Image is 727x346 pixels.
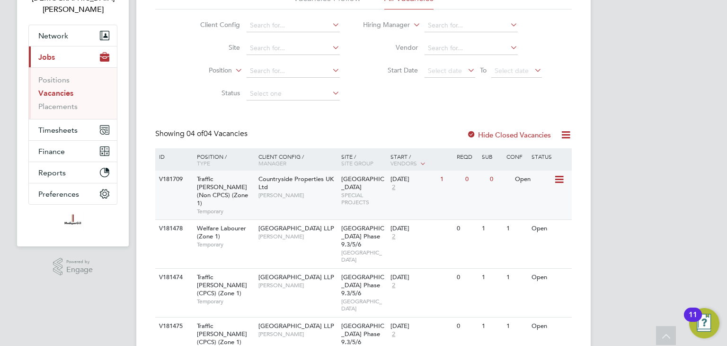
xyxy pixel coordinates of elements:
[62,214,83,229] img: madigangill-logo-retina.png
[258,330,337,338] span: [PERSON_NAME]
[186,129,248,138] span: 04 Vacancies
[258,159,286,167] span: Manager
[186,43,240,52] label: Site
[29,162,117,183] button: Reports
[258,191,337,199] span: [PERSON_NAME]
[197,175,248,207] span: Traffic [PERSON_NAME] (Non CPCS) (Zone 1)
[38,89,73,98] a: Vacancies
[197,159,210,167] span: Type
[689,308,719,338] button: Open Resource Center, 11 new notifications
[454,220,479,237] div: 0
[454,148,479,164] div: Reqd
[390,273,452,282] div: [DATE]
[177,66,232,75] label: Position
[53,258,93,276] a: Powered byEngage
[186,129,204,138] span: 04 of
[155,129,249,139] div: Showing
[479,148,504,164] div: Sub
[504,269,529,286] div: 1
[390,233,397,241] span: 2
[197,208,254,215] span: Temporary
[29,25,117,46] button: Network
[529,148,570,164] div: Status
[477,64,489,76] span: To
[258,282,337,289] span: [PERSON_NAME]
[197,273,247,297] span: Traffic [PERSON_NAME] (CPCS) (Zone 1)
[341,175,384,191] span: [GEOGRAPHIC_DATA]
[186,89,240,97] label: Status
[29,183,117,204] button: Preferences
[157,171,190,188] div: V181709
[38,190,79,199] span: Preferences
[390,322,452,330] div: [DATE]
[438,171,462,188] div: 1
[29,46,117,67] button: Jobs
[425,42,518,55] input: Search for...
[38,126,78,135] span: Timesheets
[428,66,462,75] span: Select date
[190,148,256,171] div: Position /
[529,269,570,286] div: Open
[247,19,340,32] input: Search for...
[390,225,452,233] div: [DATE]
[341,273,384,297] span: [GEOGRAPHIC_DATA] Phase 9.3/5/6
[363,43,418,52] label: Vendor
[513,171,554,188] div: Open
[504,148,529,164] div: Conf
[38,31,68,40] span: Network
[341,159,373,167] span: Site Group
[388,148,454,172] div: Start /
[157,148,190,164] div: ID
[341,298,386,312] span: [GEOGRAPHIC_DATA]
[197,224,246,240] span: Welfare Labourer (Zone 1)
[197,298,254,305] span: Temporary
[341,249,386,264] span: [GEOGRAPHIC_DATA]
[355,20,410,30] label: Hiring Manager
[29,141,117,162] button: Finance
[390,282,397,290] span: 2
[341,224,384,248] span: [GEOGRAPHIC_DATA] Phase 9.3/5/6
[247,87,340,100] input: Select one
[258,322,334,330] span: [GEOGRAPHIC_DATA] LLP
[66,258,93,266] span: Powered by
[247,64,340,78] input: Search for...
[29,119,117,140] button: Timesheets
[256,148,339,171] div: Client Config /
[390,159,417,167] span: Vendors
[479,318,504,335] div: 1
[495,66,529,75] span: Select date
[66,266,93,274] span: Engage
[467,130,551,139] label: Hide Closed Vacancies
[504,220,529,237] div: 1
[38,102,78,111] a: Placements
[28,214,117,229] a: Go to home page
[197,322,247,346] span: Traffic [PERSON_NAME] (CPCS) (Zone 1)
[390,183,397,191] span: 2
[390,330,397,338] span: 2
[463,171,488,188] div: 0
[258,233,337,240] span: [PERSON_NAME]
[479,220,504,237] div: 1
[529,220,570,237] div: Open
[38,53,55,62] span: Jobs
[425,19,518,32] input: Search for...
[363,66,418,74] label: Start Date
[504,318,529,335] div: 1
[390,175,435,183] div: [DATE]
[454,318,479,335] div: 0
[689,315,697,327] div: 11
[258,273,334,281] span: [GEOGRAPHIC_DATA] LLP
[454,269,479,286] div: 0
[529,318,570,335] div: Open
[157,220,190,237] div: V181478
[258,224,334,232] span: [GEOGRAPHIC_DATA] LLP
[186,20,240,29] label: Client Config
[38,75,70,84] a: Positions
[488,171,512,188] div: 0
[157,269,190,286] div: V181474
[38,168,66,177] span: Reports
[157,318,190,335] div: V181475
[258,175,334,191] span: Countryside Properties UK Ltd
[341,191,386,206] span: SPECIAL PROJECTS
[197,241,254,248] span: Temporary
